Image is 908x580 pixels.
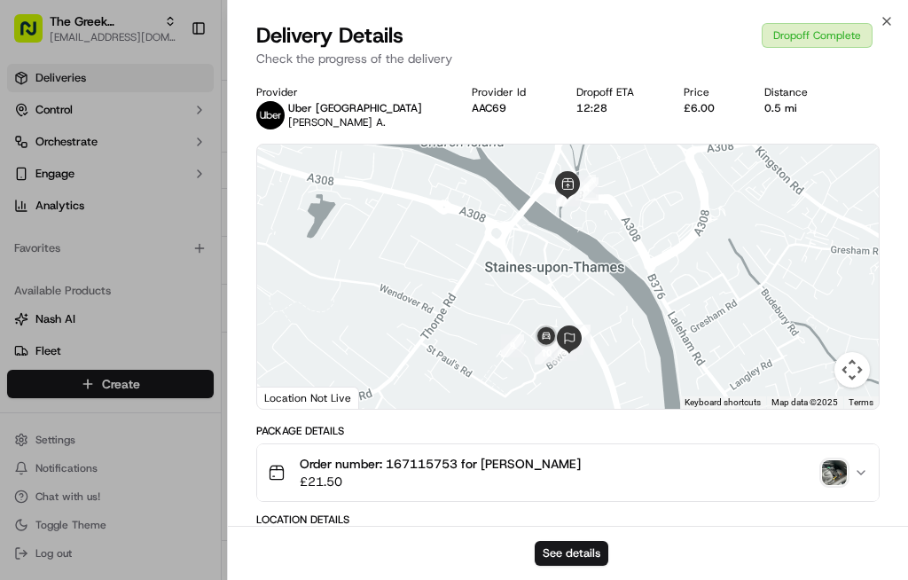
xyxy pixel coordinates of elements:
[771,397,838,407] span: Map data ©2025
[147,323,153,337] span: •
[834,352,870,388] button: Map camera controls
[262,386,320,409] img: Google
[684,101,736,115] div: £6.00
[288,101,422,115] p: Uber [GEOGRAPHIC_DATA]
[472,85,547,99] div: Provider Id
[684,85,736,99] div: Price
[35,324,50,338] img: 1736555255976-a54dd68f-1ca7-489b-9aae-adbdc363a1c4
[256,513,880,527] div: Location Details
[576,101,655,115] div: 12:28
[764,101,829,115] div: 0.5 mi
[256,85,443,99] div: Provider
[80,187,244,201] div: We're available if you need us!
[46,114,319,133] input: Got a question? Start typing here...
[685,396,761,409] button: Keyboard shortcuts
[125,439,215,453] a: Powered byPylon
[143,275,179,289] span: [DATE]
[300,473,581,490] span: £21.50
[764,85,829,99] div: Distance
[157,323,193,337] span: [DATE]
[133,275,139,289] span: •
[18,169,50,201] img: 1736555255976-a54dd68f-1ca7-489b-9aae-adbdc363a1c4
[560,317,598,355] div: 6
[18,258,46,286] img: Regen Pajulas
[18,18,53,53] img: Nash
[150,398,164,412] div: 💻
[18,71,323,99] p: Welcome 👋
[472,101,506,115] button: AAC69
[566,168,603,205] div: 1
[18,306,46,334] img: Brittany Newman
[849,397,873,407] a: Terms (opens in new tab)
[11,389,143,421] a: 📗Knowledge Base
[18,398,32,412] div: 📗
[35,276,50,290] img: 1736555255976-a54dd68f-1ca7-489b-9aae-adbdc363a1c4
[256,21,403,50] span: Delivery Details
[576,85,655,99] div: Dropoff ETA
[176,440,215,453] span: Pylon
[257,387,359,409] div: Location Not Live
[256,424,880,438] div: Package Details
[256,101,285,129] img: uber-new-logo.jpeg
[288,115,386,129] span: [PERSON_NAME] A.
[18,231,119,245] div: Past conversations
[80,169,291,187] div: Start new chat
[35,396,136,414] span: Knowledge Base
[494,327,531,364] div: 9
[535,541,608,566] button: See details
[262,386,320,409] a: Open this area in Google Maps (opens a new window)
[300,455,581,473] span: Order number: 167115753 for [PERSON_NAME]
[822,460,847,485] img: photo_proof_of_delivery image
[257,444,879,501] button: Order number: 167115753 for [PERSON_NAME]£21.50photo_proof_of_delivery image
[275,227,323,248] button: See all
[168,396,285,414] span: API Documentation
[301,175,323,196] button: Start new chat
[55,323,144,337] span: [PERSON_NAME]
[55,275,129,289] span: Regen Pajulas
[143,389,292,421] a: 💻API Documentation
[256,50,880,67] p: Check the progress of the delivery
[568,170,606,208] div: 4
[37,169,69,201] img: 1727276513143-84d647e1-66c0-4f92-a045-3c9f9f5dfd92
